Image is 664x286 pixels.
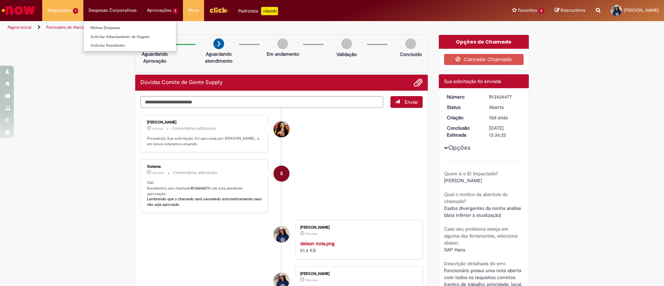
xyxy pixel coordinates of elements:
[172,126,216,131] small: Comentários adicionais
[213,38,224,49] img: arrow-next.png
[47,7,72,14] span: Requisições
[489,114,521,121] div: 18/08/2025 11:53:13
[442,124,484,138] dt: Conclusão Estimada
[152,171,164,175] time: 18/08/2025 11:53:27
[442,114,484,121] dt: Criação
[405,38,416,49] img: img-circle-grey.png
[280,165,283,182] span: S
[489,124,521,138] div: [DATE] 13:36:22
[336,51,357,58] p: Validação
[414,78,423,87] button: Adicionar anexos
[83,21,176,52] ul: Despesas Corporativas
[73,8,78,14] span: 1
[444,177,482,184] span: [PERSON_NAME]
[444,78,501,84] span: Sua solicitação foi enviada
[209,5,228,15] img: click_logo_yellow_360x200.png
[489,93,521,100] div: R13424477
[305,278,317,282] span: 10d atrás
[140,96,383,108] textarea: Digite sua mensagem aqui...
[405,99,418,105] span: Enviar
[444,247,465,253] span: SAP Hana
[518,7,537,14] span: Favoritos
[274,227,289,242] div: Ana Beatriz Santos De Almeida
[238,7,278,15] div: Padroniza
[89,7,137,14] span: Despesas Corporativas
[442,104,484,111] dt: Status
[444,226,518,246] b: Caso seu problema esteja em alguma das ferramentas, selecione abaixo:
[202,50,236,64] p: Aguardando atendimento
[555,7,585,14] a: Rascunhos
[173,8,178,14] span: 1
[400,51,422,58] p: Concluído
[305,232,317,236] span: 10d atrás
[173,170,217,176] small: Comentários adicionais
[300,272,415,276] div: [PERSON_NAME]
[84,42,176,49] a: Solicitar Reembolso
[147,165,262,169] div: Sistema
[439,35,529,49] div: Opções do Chamado
[538,8,544,14] span: 5
[46,25,98,30] a: Formulário de Atendimento
[489,104,521,111] div: Aberto
[300,225,415,230] div: [PERSON_NAME]
[274,166,289,182] div: System
[152,127,163,131] time: 22/08/2025 09:36:22
[444,191,508,204] b: Qual o motivo da abertura do chamado?
[624,7,659,13] span: [PERSON_NAME]
[147,120,262,124] div: [PERSON_NAME]
[489,114,508,121] span: 10d atrás
[300,240,334,247] a: delson nota.png
[267,50,299,57] p: Em andamento
[84,33,176,41] a: Solicitar Adiantamento de Viagem
[444,205,523,218] span: Dados divergentes da minha análise (data inferior à atualização)
[152,127,163,131] span: 6d atrás
[138,50,172,64] p: Aguardando Aprovação
[84,24,176,32] a: Minhas Despesas
[147,136,262,147] p: Prezado(a), Sua solicitação foi aprovada por [PERSON_NAME] , e em breve estaremos atuando.
[341,38,352,49] img: img-circle-grey.png
[305,278,317,282] time: 18/08/2025 11:52:21
[390,96,423,108] button: Enviar
[147,180,262,207] p: Olá! Recebemos seu chamado e ele esta pendente aprovação.
[8,25,31,30] a: Página inicial
[1,3,36,17] img: ServiceNow
[489,114,508,121] time: 18/08/2025 11:53:13
[5,21,437,34] ul: Trilhas de página
[561,7,585,13] span: Rascunhos
[444,170,498,177] b: Quem é o ID Impactado?
[444,54,524,65] button: Cancelar Chamado
[274,121,289,137] div: Tayna Marcia Teixeira Ferreira
[191,186,209,191] b: R13424477
[300,240,415,254] div: 51.4 KB
[147,196,263,207] b: Lembrando que o chamado será cancelado automaticamente caso não seja aprovado.
[147,7,172,14] span: Aprovações
[152,171,164,175] span: 10d atrás
[444,260,506,267] b: Descrição detalhada do erro
[305,232,317,236] time: 18/08/2025 11:52:42
[140,80,223,86] h2: Dúvidas Comite de Gente Supply Histórico de tíquete
[277,38,288,49] img: img-circle-grey.png
[188,7,199,14] span: More
[261,7,278,15] p: +GenAi
[442,93,484,100] dt: Número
